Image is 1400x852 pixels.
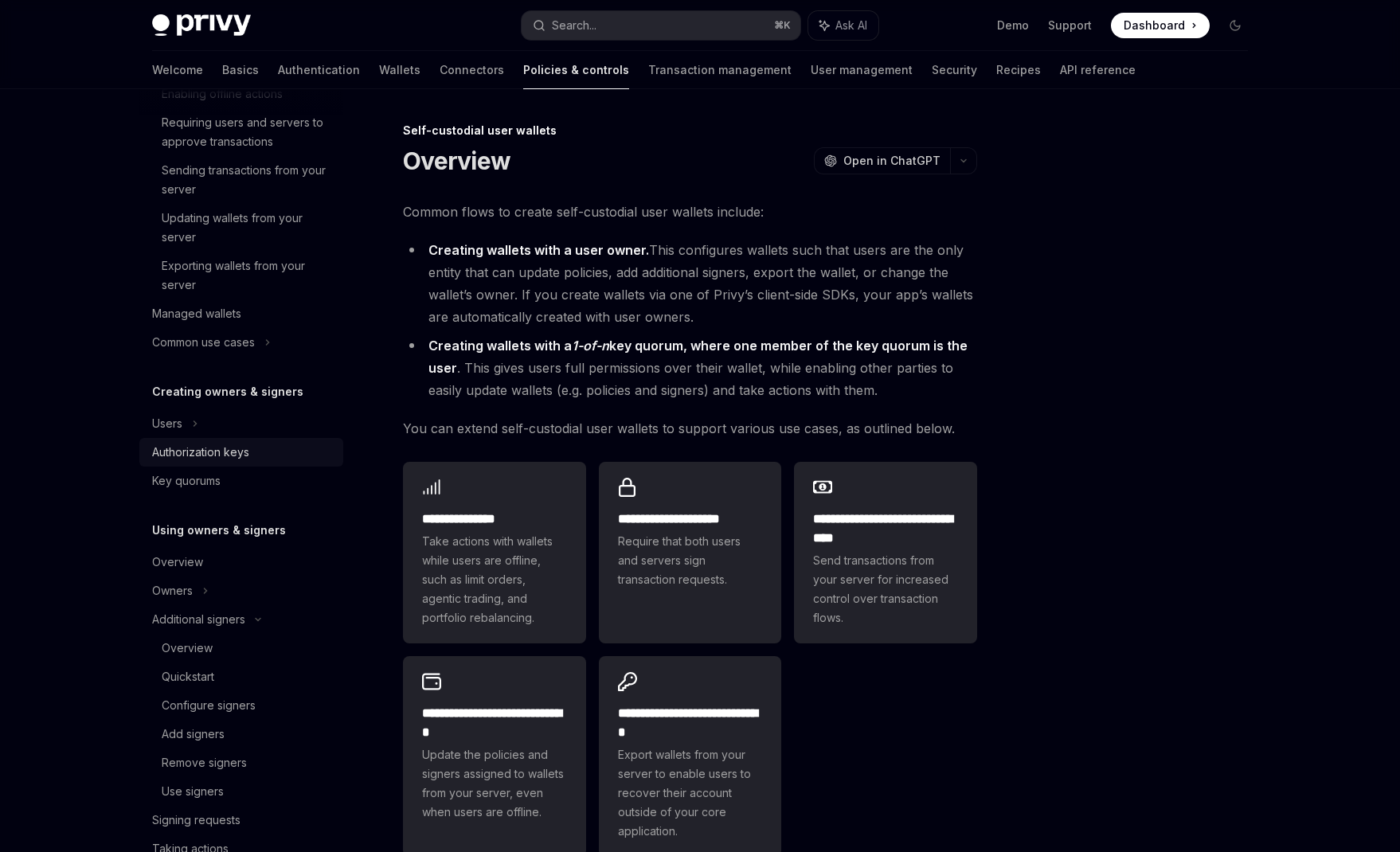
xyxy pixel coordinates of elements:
[152,382,303,401] h5: Creating owners & signers
[523,51,629,89] a: Policies & controls
[139,691,343,720] a: Configure signers
[222,51,259,89] a: Basics
[139,662,343,691] a: Quickstart
[152,414,182,433] div: Users
[152,471,221,490] div: Key quorums
[428,338,968,376] strong: Creating wallets with a key quorum, where one member of the key quorum is the user
[162,209,334,247] div: Updating wallets from your server
[152,51,203,89] a: Welcome
[162,725,225,744] div: Add signers
[403,147,510,175] h1: Overview
[152,304,241,323] div: Managed wallets
[278,51,360,89] a: Authentication
[1060,51,1136,89] a: API reference
[139,467,343,495] a: Key quorums
[835,18,867,33] span: Ask AI
[162,256,334,295] div: Exporting wallets from your server
[139,806,343,834] a: Signing requests
[403,201,977,223] span: Common flows to create self-custodial user wallets include:
[139,720,343,748] a: Add signers
[1124,18,1185,33] span: Dashboard
[152,333,255,352] div: Common use cases
[403,123,977,139] div: Self-custodial user wallets
[139,108,343,156] a: Requiring users and servers to approve transactions
[814,147,950,174] button: Open in ChatGPT
[522,11,800,40] button: Search...⌘K
[552,16,596,35] div: Search...
[152,14,251,37] img: dark logo
[1111,13,1210,38] a: Dashboard
[162,113,334,151] div: Requiring users and servers to approve transactions
[648,51,792,89] a: Transaction management
[618,532,763,589] span: Require that both users and servers sign transaction requests.
[162,639,213,658] div: Overview
[618,745,763,841] span: Export wallets from your server to enable users to recover their account outside of your core app...
[139,548,343,576] a: Overview
[139,748,343,777] a: Remove signers
[139,299,343,328] a: Managed wallets
[572,338,609,354] em: 1-of-n
[139,252,343,299] a: Exporting wallets from your server
[152,553,203,572] div: Overview
[139,777,343,806] a: Use signers
[440,51,504,89] a: Connectors
[996,51,1041,89] a: Recipes
[152,581,193,600] div: Owners
[403,417,977,440] span: You can extend self-custodial user wallets to support various use cases, as outlined below.
[152,521,286,540] h5: Using owners & signers
[152,610,245,629] div: Additional signers
[1222,13,1248,38] button: Toggle dark mode
[162,667,214,686] div: Quickstart
[152,443,249,462] div: Authorization keys
[813,551,958,627] span: Send transactions from your server for increased control over transaction flows.
[808,11,878,40] button: Ask AI
[428,242,649,258] strong: Creating wallets with a user owner.
[1048,18,1092,33] a: Support
[162,696,256,715] div: Configure signers
[997,18,1029,33] a: Demo
[139,156,343,204] a: Sending transactions from your server
[403,334,977,401] li: . This gives users full permissions over their wallet, while enabling other parties to easily upd...
[403,239,977,328] li: This configures wallets such that users are the only entity that can update policies, add additio...
[379,51,420,89] a: Wallets
[162,161,334,199] div: Sending transactions from your server
[139,438,343,467] a: Authorization keys
[403,462,586,643] a: **** **** *****Take actions with wallets while users are offline, such as limit orders, agentic t...
[811,51,913,89] a: User management
[422,745,567,822] span: Update the policies and signers assigned to wallets from your server, even when users are offline.
[422,532,567,627] span: Take actions with wallets while users are offline, such as limit orders, agentic trading, and por...
[152,811,241,830] div: Signing requests
[162,782,224,801] div: Use signers
[932,51,977,89] a: Security
[139,204,343,252] a: Updating wallets from your server
[774,19,791,32] span: ⌘ K
[843,153,941,169] span: Open in ChatGPT
[139,634,343,662] a: Overview
[162,753,247,772] div: Remove signers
